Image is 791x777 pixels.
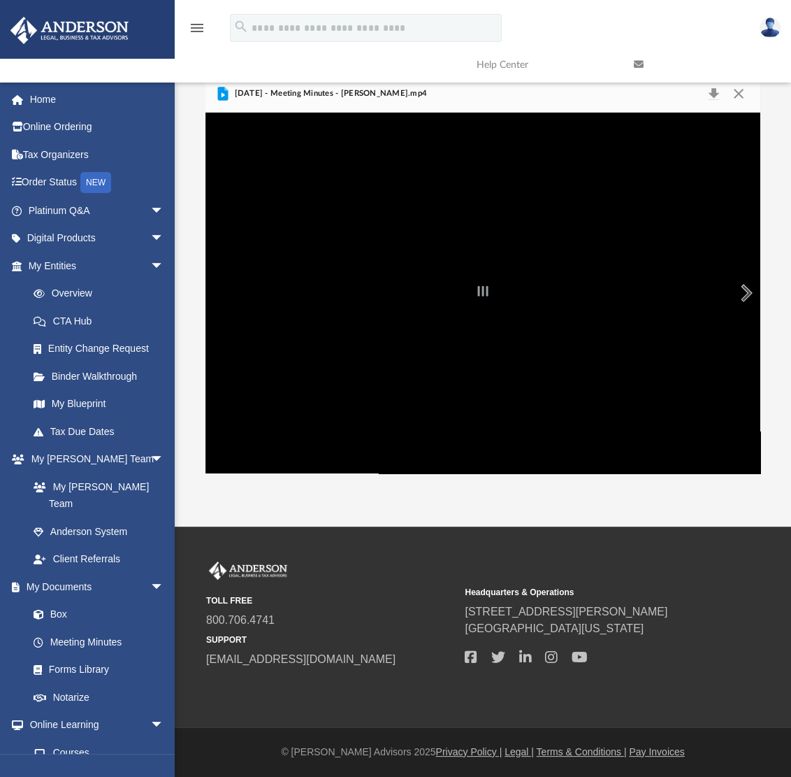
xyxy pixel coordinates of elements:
a: Client Referrals [20,546,178,573]
a: [STREET_ADDRESS][PERSON_NAME] [465,606,667,618]
small: SUPPORT [206,634,455,646]
a: Binder Walkthrough [20,362,185,390]
a: Notarize [20,683,178,711]
a: My Blueprint [20,390,178,418]
a: Anderson System [20,518,178,546]
small: TOLL FREE [206,594,455,607]
a: [GEOGRAPHIC_DATA][US_STATE] [465,622,644,634]
span: arrow_drop_down [150,445,178,474]
span: arrow_drop_down [150,224,178,253]
a: menu [189,27,205,36]
a: Forms Library [20,656,171,684]
i: search [233,19,249,34]
a: Help Center [466,37,623,92]
a: Home [10,85,185,113]
span: arrow_drop_down [150,573,178,601]
span: arrow_drop_down [150,252,178,280]
img: User Pic [760,17,781,38]
a: Box [20,601,171,629]
span: arrow_drop_down [150,197,178,225]
a: My Entitiesarrow_drop_down [10,252,185,280]
img: Anderson Advisors Platinum Portal [6,17,133,44]
a: 800.706.4741 [206,614,275,626]
a: Overview [20,280,185,308]
a: Pay Invoices [629,746,684,757]
div: NEW [80,172,111,193]
a: My [PERSON_NAME] Teamarrow_drop_down [10,445,178,473]
button: Close [726,84,751,104]
a: Online Learningarrow_drop_down [10,711,178,739]
img: Anderson Advisors Platinum Portal [206,562,290,580]
a: Order StatusNEW [10,169,185,197]
a: Online Ordering [10,113,185,141]
small: Headquarters & Operations [465,586,713,599]
a: CTA Hub [20,307,185,335]
i: menu [189,20,205,36]
div: File preview [205,113,760,473]
a: Platinum Q&Aarrow_drop_down [10,197,185,224]
div: © [PERSON_NAME] Advisors 2025 [175,745,791,760]
a: Terms & Conditions | [537,746,627,757]
a: Tax Organizers [10,141,185,169]
button: Next File [730,273,760,313]
a: Tax Due Dates [20,418,185,445]
a: Privacy Policy | [436,746,502,757]
span: arrow_drop_down [150,711,178,740]
a: Meeting Minutes [20,628,178,656]
a: Digital Productsarrow_drop_down [10,224,185,252]
a: My Documentsarrow_drop_down [10,573,178,601]
a: [EMAIL_ADDRESS][DOMAIN_NAME] [206,653,395,665]
a: Legal | [505,746,534,757]
button: Download [701,84,726,104]
a: My [PERSON_NAME] Team [20,473,171,518]
div: Preview [205,76,760,473]
a: Courses [20,739,178,767]
span: [DATE] - Meeting Minutes - [PERSON_NAME].mp4 [231,87,427,100]
a: Entity Change Request [20,335,185,363]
